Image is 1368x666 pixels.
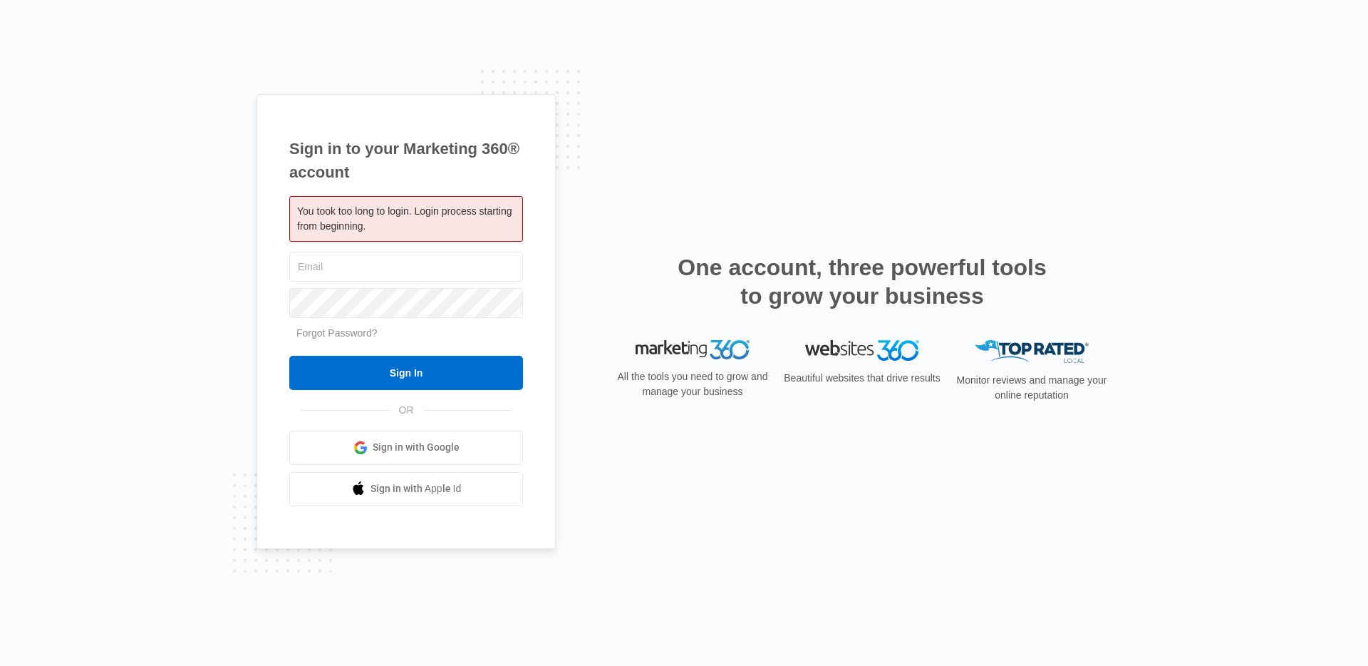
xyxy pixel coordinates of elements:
h1: Sign in to your Marketing 360® account [289,137,523,184]
span: You took too long to login. Login process starting from beginning. [297,205,512,232]
p: All the tools you need to grow and manage your business [613,369,772,399]
span: OR [389,403,424,418]
img: Websites 360 [805,340,919,361]
p: Beautiful websites that drive results [782,371,942,386]
a: Sign in with Google [289,431,523,465]
img: Top Rated Local [975,340,1089,364]
img: Marketing 360 [636,340,750,360]
span: Sign in with Google [373,440,460,455]
span: Sign in with Apple Id [370,481,462,496]
p: Monitor reviews and manage your online reputation [952,373,1111,403]
a: Forgot Password? [296,327,378,339]
a: Sign in with Apple Id [289,472,523,506]
h2: One account, three powerful tools to grow your business [673,253,1051,310]
input: Email [289,252,523,282]
input: Sign In [289,356,523,390]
